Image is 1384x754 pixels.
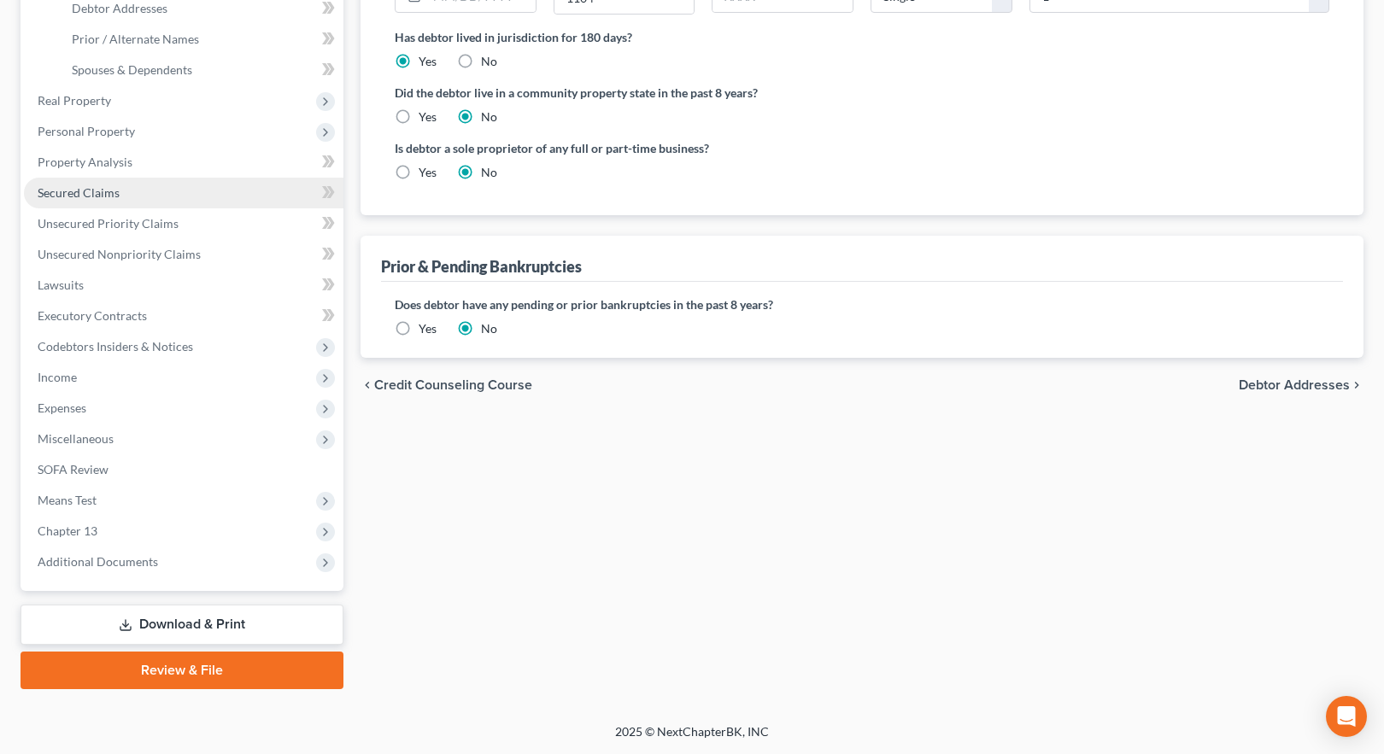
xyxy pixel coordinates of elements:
[38,278,84,292] span: Lawsuits
[72,1,167,15] span: Debtor Addresses
[38,370,77,384] span: Income
[24,270,343,301] a: Lawsuits
[21,605,343,645] a: Download & Print
[395,28,1329,46] label: Has debtor lived in jurisdiction for 180 days?
[419,320,437,337] label: Yes
[38,431,114,446] span: Miscellaneous
[72,62,192,77] span: Spouses & Dependents
[38,523,97,538] span: Chapter 13
[72,32,199,46] span: Prior / Alternate Names
[38,462,108,476] span: SOFA Review
[38,247,201,261] span: Unsecured Nonpriority Claims
[419,164,437,181] label: Yes
[419,53,437,70] label: Yes
[58,24,343,55] a: Prior / Alternate Names
[38,308,147,323] span: Executory Contracts
[38,124,135,138] span: Personal Property
[419,108,437,126] label: Yes
[481,164,497,181] label: No
[24,301,343,331] a: Executory Contracts
[24,208,343,239] a: Unsecured Priority Claims
[38,155,132,169] span: Property Analysis
[1239,378,1363,392] button: Debtor Addresses chevron_right
[24,454,343,485] a: SOFA Review
[21,652,343,689] a: Review & File
[361,378,374,392] i: chevron_left
[205,723,1179,754] div: 2025 © NextChapterBK, INC
[395,295,1329,313] label: Does debtor have any pending or prior bankruptcies in the past 8 years?
[38,339,193,354] span: Codebtors Insiders & Notices
[38,93,111,108] span: Real Property
[58,55,343,85] a: Spouses & Dependents
[1239,378,1350,392] span: Debtor Addresses
[395,139,853,157] label: Is debtor a sole proprietor of any full or part-time business?
[1350,378,1363,392] i: chevron_right
[374,378,532,392] span: Credit Counseling Course
[38,216,179,231] span: Unsecured Priority Claims
[481,320,497,337] label: No
[24,178,343,208] a: Secured Claims
[38,493,97,507] span: Means Test
[1326,696,1367,737] div: Open Intercom Messenger
[38,185,120,200] span: Secured Claims
[38,554,158,569] span: Additional Documents
[24,147,343,178] a: Property Analysis
[395,84,1329,102] label: Did the debtor live in a community property state in the past 8 years?
[481,108,497,126] label: No
[481,53,497,70] label: No
[381,256,582,277] div: Prior & Pending Bankruptcies
[361,378,532,392] button: chevron_left Credit Counseling Course
[24,239,343,270] a: Unsecured Nonpriority Claims
[38,400,86,415] span: Expenses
